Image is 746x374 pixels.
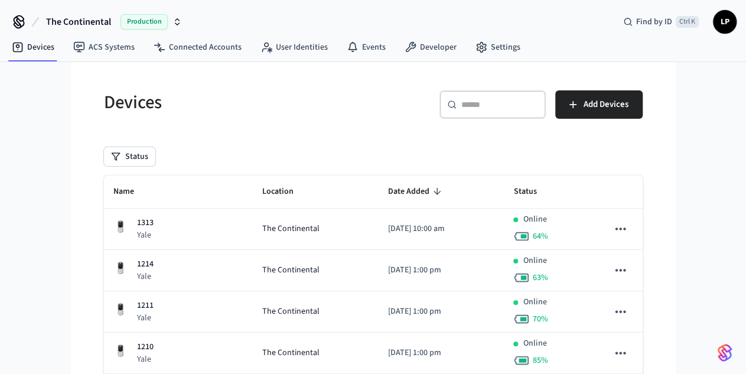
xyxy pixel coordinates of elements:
[714,11,735,32] span: LP
[584,97,628,112] span: Add Devices
[137,217,154,229] p: 1313
[466,37,530,58] a: Settings
[636,16,672,28] span: Find by ID
[388,347,495,359] p: [DATE] 1:00 pm
[718,343,732,362] img: SeamLogoGradient.69752ec5.svg
[137,353,154,365] p: Yale
[523,296,546,308] p: Online
[137,229,154,241] p: Yale
[676,16,699,28] span: Ctrl K
[137,312,154,324] p: Yale
[104,90,366,115] h5: Devices
[395,37,466,58] a: Developer
[262,183,309,201] span: Location
[532,313,548,325] span: 70 %
[137,300,154,312] p: 1211
[262,264,320,277] span: The Continental
[713,10,737,34] button: LP
[251,37,337,58] a: User Identities
[388,223,495,235] p: [DATE] 10:00 am
[532,230,548,242] span: 64 %
[262,223,320,235] span: The Continental
[532,355,548,366] span: 85 %
[337,37,395,58] a: Events
[104,147,155,166] button: Status
[532,272,548,284] span: 63 %
[523,337,546,350] p: Online
[523,213,546,226] p: Online
[2,37,64,58] a: Devices
[113,261,128,275] img: Yale Assure Touchscreen Wifi Smart Lock, Satin Nickel, Front
[113,303,128,317] img: Yale Assure Touchscreen Wifi Smart Lock, Satin Nickel, Front
[46,15,111,29] span: The Continental
[137,271,154,282] p: Yale
[388,264,495,277] p: [DATE] 1:00 pm
[113,344,128,358] img: Yale Assure Touchscreen Wifi Smart Lock, Satin Nickel, Front
[120,14,168,30] span: Production
[64,37,144,58] a: ACS Systems
[137,341,154,353] p: 1210
[523,255,546,267] p: Online
[513,183,552,201] span: Status
[614,11,708,32] div: Find by IDCtrl K
[262,347,320,359] span: The Continental
[555,90,643,119] button: Add Devices
[388,305,495,318] p: [DATE] 1:00 pm
[137,258,154,271] p: 1214
[262,305,320,318] span: The Continental
[388,183,445,201] span: Date Added
[144,37,251,58] a: Connected Accounts
[113,183,149,201] span: Name
[113,220,128,234] img: Yale Assure Touchscreen Wifi Smart Lock, Satin Nickel, Front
